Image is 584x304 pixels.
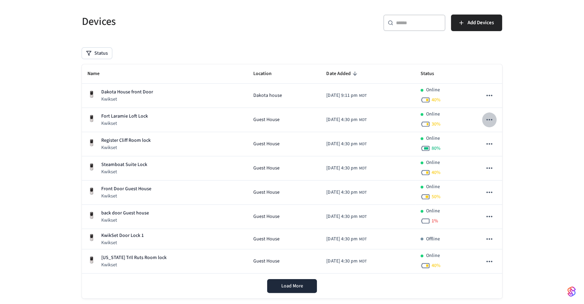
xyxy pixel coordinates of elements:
span: MDT [359,236,366,242]
span: [DATE] 4:30 pm [326,165,357,172]
span: 50 % [432,193,441,200]
div: America/Denver [326,116,366,123]
span: Guest House [253,258,280,265]
p: back door Guest house [101,210,149,217]
span: MDT [359,117,366,123]
span: 40 % [432,169,441,176]
span: 40 % [432,96,441,103]
img: Yale Assure Touchscreen Wifi Smart Lock, Satin Nickel, Front [87,233,96,242]
p: Fort Laramie Loft Lock [101,113,148,120]
p: Kwikset [101,239,144,246]
span: MDT [359,214,366,220]
span: MDT [359,141,366,147]
img: Yale Assure Touchscreen Wifi Smart Lock, Satin Nickel, Front [87,187,96,195]
span: Guest House [253,189,280,196]
img: Yale Assure Touchscreen Wifi Smart Lock, Satin Nickel, Front [87,139,96,147]
p: KwikSet Door Lock 1 [101,232,144,239]
span: Guest House [253,213,280,220]
span: Add Devices [468,18,494,27]
div: America/Denver [326,165,366,172]
span: 80 % [432,145,441,152]
img: SeamLogoGradient.69752ec5.svg [567,286,576,297]
span: 1 % [432,218,438,224]
span: [DATE] 4:30 pm [326,213,357,220]
p: Register Cliff Room lock [101,137,151,144]
span: 40 % [432,262,441,269]
span: Location [253,68,281,79]
p: Kwikset [101,144,151,151]
span: [DATE] 4:30 pm [326,140,357,148]
img: Yale Assure Touchscreen Wifi Smart Lock, Satin Nickel, Front [87,256,96,264]
span: Load More [281,283,303,289]
p: Online [426,208,440,215]
p: Kwikset [101,217,149,224]
div: America/Denver [326,189,366,196]
div: America/Denver [326,236,366,243]
p: Steamboat Suite Lock [101,161,147,168]
p: Online [426,183,440,191]
p: Dakota House front Door [101,89,153,96]
img: Yale Assure Touchscreen Wifi Smart Lock, Satin Nickel, Front [87,211,96,220]
span: Status [421,68,443,79]
img: Yale Assure Touchscreen Wifi Smart Lock, Satin Nickel, Front [87,90,96,99]
button: Status [82,48,112,59]
p: Online [426,111,440,118]
p: [US_STATE] TrIl Ruts Room lock [101,254,167,261]
p: Online [426,159,440,166]
span: [DATE] 4:30 pm [326,116,357,123]
div: America/Denver [326,258,366,265]
span: MDT [359,93,366,99]
span: [DATE] 4:30 pm [326,236,357,243]
img: Yale Assure Touchscreen Wifi Smart Lock, Satin Nickel, Front [87,114,96,123]
span: [DATE] 4:30 pm [326,189,357,196]
p: Offline [426,236,440,243]
span: Guest House [253,140,280,148]
span: [DATE] 9:11 pm [326,92,357,99]
span: Name [87,68,109,79]
div: America/Denver [326,92,366,99]
span: 30 % [432,121,441,128]
span: [DATE] 4:30 pm [326,258,357,265]
p: Kwikset [101,120,148,127]
span: Date Added [326,68,359,79]
div: America/Denver [326,140,366,148]
p: Kwikset [101,168,147,175]
p: Kwikset [101,193,151,200]
span: Guest House [253,236,280,243]
span: Dakota house [253,92,282,99]
p: Kwikset [101,261,167,268]
p: Front Door Guest House [101,185,151,193]
img: Yale Assure Touchscreen Wifi Smart Lock, Satin Nickel, Front [87,163,96,171]
span: Guest House [253,116,280,123]
p: Online [426,86,440,94]
h5: Devices [82,15,288,29]
button: Load More [267,279,317,293]
span: Guest House [253,165,280,172]
div: America/Denver [326,213,366,220]
span: MDT [359,258,366,265]
button: Add Devices [451,15,502,31]
p: Kwikset [101,96,153,103]
p: Online [426,135,440,142]
span: MDT [359,165,366,172]
span: MDT [359,190,366,196]
p: Online [426,252,440,259]
table: sticky table [82,64,502,274]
